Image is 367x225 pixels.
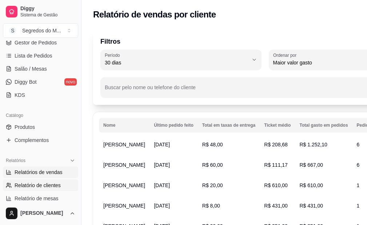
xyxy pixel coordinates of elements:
[198,118,260,133] th: Total em taxas de entrega
[357,142,360,147] span: 6
[357,203,360,209] span: 1
[15,182,61,189] span: Relatório de clientes
[93,9,216,20] h2: Relatório de vendas por cliente
[299,182,323,188] span: R$ 610,00
[103,203,145,209] span: [PERSON_NAME]
[15,91,25,99] span: KDS
[6,158,25,163] span: Relatórios
[15,195,59,202] span: Relatório de mesas
[357,162,360,168] span: 6
[3,121,78,133] a: Produtos
[15,39,57,46] span: Gestor de Pedidos
[103,142,145,147] span: [PERSON_NAME]
[20,5,75,12] span: Diggy
[202,162,223,168] span: R$ 60,00
[154,142,170,147] span: [DATE]
[20,210,67,217] span: [PERSON_NAME]
[103,182,145,188] span: [PERSON_NAME]
[202,203,220,209] span: R$ 8,00
[15,123,35,131] span: Produtos
[3,89,78,101] a: KDS
[3,37,78,48] a: Gestor de Pedidos
[264,162,288,168] span: R$ 111,17
[15,169,63,176] span: Relatórios de vendas
[3,50,78,62] a: Lista de Pedidos
[154,203,170,209] span: [DATE]
[3,63,78,75] a: Salão / Mesas
[22,27,61,34] div: Segredos do M ...
[3,179,78,191] a: Relatório de clientes
[3,23,78,38] button: Select a team
[3,3,78,20] a: DiggySistema de Gestão
[202,142,223,147] span: R$ 48,00
[154,162,170,168] span: [DATE]
[154,182,170,188] span: [DATE]
[264,142,288,147] span: R$ 208,68
[3,193,78,204] a: Relatório de mesas
[15,52,52,59] span: Lista de Pedidos
[3,76,78,88] a: Diggy Botnovo
[299,203,323,209] span: R$ 431,00
[260,118,295,133] th: Ticket médio
[299,162,323,168] span: R$ 667,00
[299,142,327,147] span: R$ 1.252,10
[273,52,299,58] label: Ordenar por
[357,182,360,188] span: 1
[149,118,198,133] th: Último pedido feito
[105,52,122,58] label: Período
[100,50,262,70] button: Período30 dias
[264,182,288,188] span: R$ 610,00
[20,12,75,18] span: Sistema de Gestão
[3,134,78,146] a: Complementos
[3,205,78,222] button: [PERSON_NAME]
[15,78,37,86] span: Diggy Bot
[103,162,145,168] span: [PERSON_NAME]
[3,110,78,121] div: Catálogo
[295,118,352,133] th: Total gasto em pedidos
[105,59,248,66] span: 30 dias
[202,182,223,188] span: R$ 20,00
[264,203,288,209] span: R$ 431,00
[3,166,78,178] a: Relatórios de vendas
[15,65,47,72] span: Salão / Mesas
[99,118,149,133] th: Nome
[9,27,16,34] span: S
[15,137,49,144] span: Complementos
